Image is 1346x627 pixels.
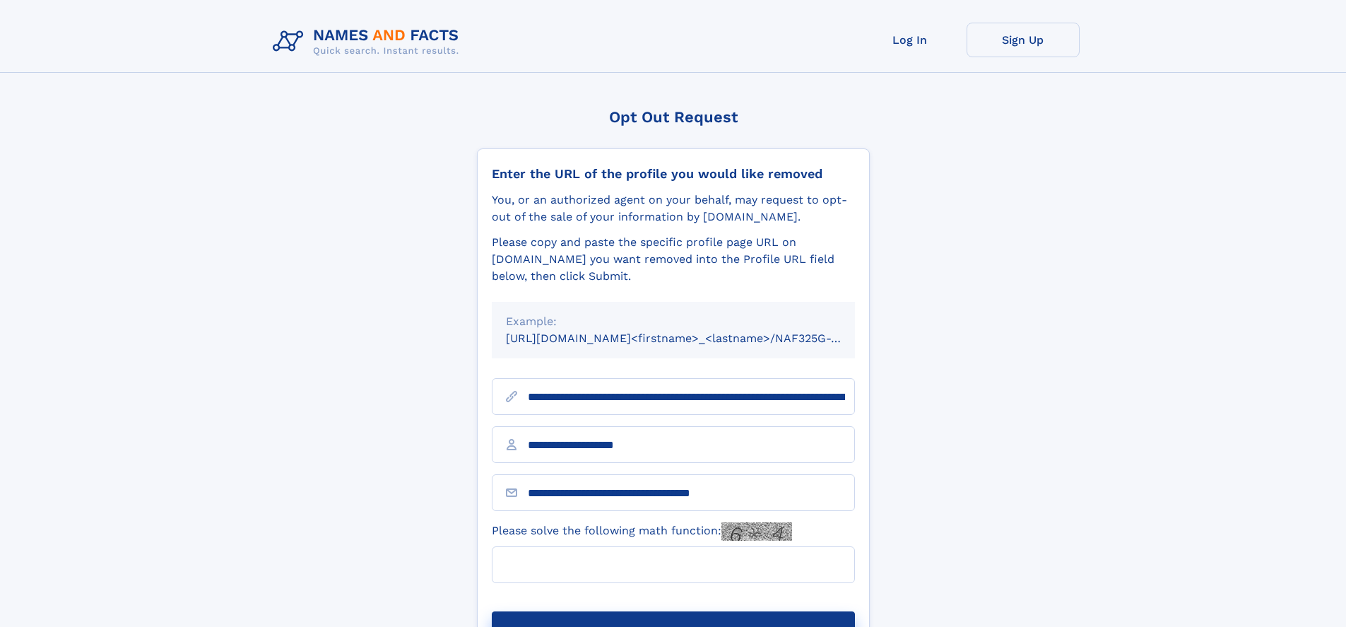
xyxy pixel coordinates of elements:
[854,23,967,57] a: Log In
[267,23,471,61] img: Logo Names and Facts
[967,23,1080,57] a: Sign Up
[492,192,855,225] div: You, or an authorized agent on your behalf, may request to opt-out of the sale of your informatio...
[477,108,870,126] div: Opt Out Request
[506,313,841,330] div: Example:
[492,234,855,285] div: Please copy and paste the specific profile page URL on [DOMAIN_NAME] you want removed into the Pr...
[492,522,792,541] label: Please solve the following math function:
[506,332,882,345] small: [URL][DOMAIN_NAME]<firstname>_<lastname>/NAF325G-xxxxxxxx
[492,166,855,182] div: Enter the URL of the profile you would like removed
